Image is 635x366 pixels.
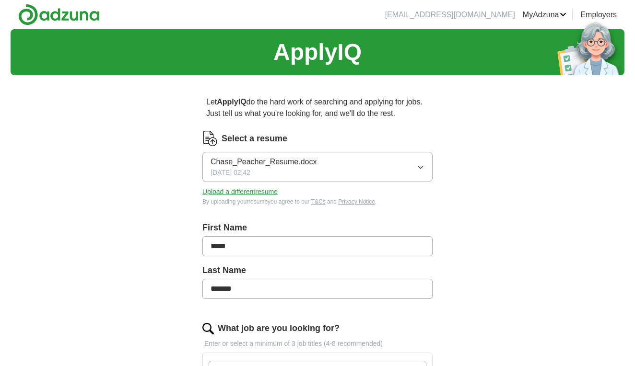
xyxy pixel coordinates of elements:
button: Chase_Peacher_Resume.docx[DATE] 02:42 [202,152,433,182]
label: First Name [202,221,433,234]
label: What job are you looking for? [218,322,340,335]
li: [EMAIL_ADDRESS][DOMAIN_NAME] [385,9,515,21]
button: Upload a differentresume [202,187,278,197]
label: Last Name [202,264,433,277]
a: MyAdzuna [523,9,567,21]
h1: ApplyIQ [273,35,362,69]
span: [DATE] 02:42 [211,168,250,178]
p: Enter or select a minimum of 3 job titles (4-8 recommended) [202,339,433,349]
strong: ApplyIQ [217,98,246,106]
p: Let do the hard work of searching and applying for jobs. Just tell us what you're looking for, an... [202,92,433,123]
img: Adzuna logo [18,4,100,25]
img: search.png [202,323,214,334]
span: Chase_Peacher_Resume.docx [211,156,317,168]
a: Employers [580,9,617,21]
div: By uploading your resume you agree to our and . [202,197,433,206]
a: T&Cs [311,198,326,205]
img: CV Icon [202,131,218,146]
a: Privacy Notice [338,198,375,205]
label: Select a resume [222,132,287,145]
